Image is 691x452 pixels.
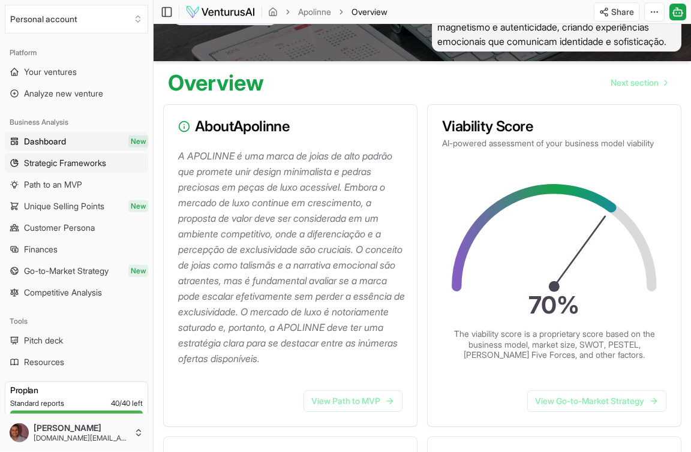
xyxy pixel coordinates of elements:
[5,197,148,216] a: Unique Selling PointsNew
[5,84,148,103] a: Analyze new venture
[298,6,331,18] a: Apolinne
[178,119,402,134] h3: About Apolinne
[611,6,634,18] span: Share
[5,331,148,350] a: Pitch deck
[10,399,64,408] span: Standard reports
[268,6,387,18] nav: breadcrumb
[24,222,95,234] span: Customer Persona
[447,329,662,360] p: The viability score is a proprietary score based on the business model, market size, SWOT, PESTEL...
[529,290,580,320] text: 70 %
[24,157,106,169] span: Strategic Frameworks
[5,62,148,82] a: Your ventures
[34,423,129,433] span: [PERSON_NAME]
[5,218,148,237] a: Customer Persona
[5,240,148,259] a: Finances
[5,113,148,132] div: Business Analysis
[34,433,129,443] span: [DOMAIN_NAME][EMAIL_ADDRESS][DOMAIN_NAME]
[5,132,148,151] a: DashboardNew
[24,356,64,368] span: Resources
[611,77,659,89] span: Next section
[178,148,407,366] p: A APOLINNE é uma marca de joias de alto padrão que promete unir design minimalista e pedras preci...
[351,6,387,18] span: Overview
[5,261,148,281] a: Go-to-Market StrategyNew
[185,5,256,19] img: logo
[601,71,677,95] a: Go to next page
[5,153,148,173] a: Strategic Frameworks
[128,265,148,277] span: New
[304,390,402,412] a: View Path to MVP
[5,5,148,34] button: Select an organization
[10,384,143,396] h3: Pro plan
[24,265,109,277] span: Go-to-Market Strategy
[24,88,103,100] span: Analyze new venture
[594,2,639,22] button: Share
[24,200,104,212] span: Unique Selling Points
[24,243,58,255] span: Finances
[442,119,666,134] h3: Viability Score
[601,71,677,95] nav: pagination
[24,335,63,346] span: Pitch deck
[24,135,66,147] span: Dashboard
[111,399,143,408] span: 40 / 40 left
[5,352,148,372] a: Resources
[442,137,666,149] p: AI-powered assessment of your business model viability
[5,43,148,62] div: Platform
[24,66,77,78] span: Your ventures
[128,200,148,212] span: New
[128,135,148,147] span: New
[5,283,148,302] a: Competitive Analysis
[5,418,148,447] button: [PERSON_NAME][DOMAIN_NAME][EMAIL_ADDRESS][DOMAIN_NAME]
[527,390,666,412] a: View Go-to-Market Strategy
[168,71,264,95] h1: Overview
[5,312,148,331] div: Tools
[24,287,102,299] span: Competitive Analysis
[24,179,82,191] span: Path to an MVP
[5,175,148,194] a: Path to an MVP
[10,423,29,442] img: ACg8ocIftj5Zxf4XJVuU030mpzaGiZ1yaBR2eIB0mB7AacAKdf2E6kzg=s96-c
